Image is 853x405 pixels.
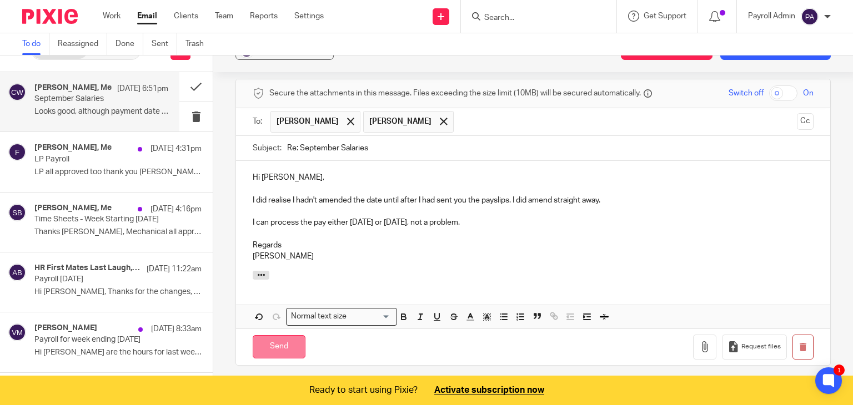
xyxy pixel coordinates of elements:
[34,348,202,357] p: Hi [PERSON_NAME] are the hours for last week...
[8,83,26,101] img: svg%3E
[8,204,26,221] img: svg%3E
[34,204,112,213] h4: [PERSON_NAME], Me
[22,33,49,55] a: To do
[253,251,814,262] p: [PERSON_NAME]
[253,335,305,359] input: Send
[269,88,641,99] span: Secure the attachments in this message. Files exceeding the size limit (10MB) will be secured aut...
[116,33,143,55] a: Done
[369,116,431,127] span: [PERSON_NAME]
[797,113,814,130] button: Cc
[250,11,278,22] a: Reports
[215,11,233,22] a: Team
[8,264,26,281] img: svg%3E
[289,311,349,322] span: Normal text size
[34,323,97,333] h4: [PERSON_NAME]
[8,323,26,341] img: svg%3E
[34,143,112,153] h4: [PERSON_NAME], Me
[34,275,168,284] p: Payroll [DATE]
[34,94,142,104] p: September Salaries
[801,8,819,26] img: svg%3E
[152,33,177,55] a: Sent
[58,33,107,55] a: Reassigned
[277,116,339,127] span: [PERSON_NAME]
[34,215,168,224] p: Time Sheets - Week Starting [DATE]
[34,168,202,177] p: LP all approved too thank you [PERSON_NAME] 😊 ...
[8,143,26,161] img: svg%3E
[34,83,112,93] h4: [PERSON_NAME], Me
[117,83,168,94] p: [DATE] 6:51pm
[150,204,202,215] p: [DATE] 4:16pm
[294,11,324,22] a: Settings
[803,88,814,99] span: On
[741,342,781,351] span: Request files
[729,88,764,99] span: Switch off
[7,216,315,224] a: [PERSON_NAME][EMAIL_ADDRESS][PERSON_NAME][PERSON_NAME][DOMAIN_NAME]
[9,227,129,235] a: [DOMAIN_NAME][PERSON_NAME]
[748,11,795,22] p: Payroll Admin
[286,308,397,325] div: Search for option
[253,116,265,127] label: To:
[350,311,390,322] input: Search for option
[34,155,168,164] p: LP Payroll
[253,217,814,228] p: I can process the pay either [DATE] or [DATE], not a problem.
[34,107,168,117] p: Looks good, although payment date is listed as...
[22,9,78,24] img: Pixie
[151,323,202,335] p: [DATE] 8:33am
[147,264,202,275] p: [DATE] 11:22am
[185,33,212,55] a: Trash
[483,13,583,23] input: Search
[644,12,686,20] span: Get Support
[34,335,168,345] p: Payroll for week ending [DATE]
[103,11,121,22] a: Work
[34,227,202,237] p: Thanks [PERSON_NAME], Mechanical all approved,...
[253,143,282,154] label: Subject:
[253,195,814,206] p: I did realise I hadn't amended the date until after I had sent you the payslips. I did amend stra...
[137,11,157,22] a: Email
[34,264,141,273] h4: HR First Mates Last Laugh, Me, [PERSON_NAME]
[34,287,202,297] p: Hi [PERSON_NAME], Thanks for the changes, look good...
[253,172,814,183] p: Hi [PERSON_NAME],
[834,364,845,376] div: 1
[174,11,198,22] a: Clients
[150,143,202,154] p: [DATE] 4:31pm
[253,240,814,251] p: Regards
[722,335,786,360] button: Request files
